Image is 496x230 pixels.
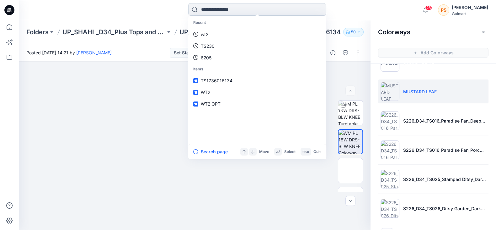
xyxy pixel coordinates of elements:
[284,149,296,155] p: Select
[381,82,399,101] img: MUSTARD LEAF
[351,29,356,36] p: 50
[403,88,437,95] p: MUSTARD LEAF
[189,98,325,110] a: WT2 OPT
[26,49,112,56] span: Posted [DATE] 14:21 by
[403,118,486,124] p: S226_D34_TS016_Paradise Fan_Deep Redwood_Porcelain Beige_16cm
[381,140,399,159] img: S226_D34_TS016_Paradise Fan_Porcelain Beige_Black Soot_16cm
[403,205,486,212] p: S226_D34_TS026_Ditsy Garden_Dark Azalea_Violet Surprise_32cm
[338,101,363,125] img: WM PL 18W DRS-BLW KNEE Turntable with Avatar
[381,199,399,218] img: S226_D34_TS026_Ditsy Garden_Dark Azalea_Violet Surprise_32cm
[201,78,232,83] span: TS1736016134
[328,48,338,58] button: Details
[343,28,364,36] button: 50
[189,29,325,40] a: wt2
[381,111,399,130] img: S226_D34_TS016_Paradise Fan_Deep Redwood_Porcelain Beige_16cm
[189,63,325,75] p: Items
[179,28,283,36] a: UP_FYE 2027 S1 Shahi Plus Tops Dresses & Bottoms
[189,17,325,29] p: Recent
[403,147,486,153] p: S226_D34_TS016_Paradise Fan_Porcelain Beige_Black Soot_16cm
[438,4,449,16] div: PS
[425,5,432,10] span: 25
[201,43,215,49] p: TS230
[403,176,486,183] p: S226_D34_TS025_Stamped Ditsy_Dark Navy_32cm
[189,52,325,63] a: 6205
[76,50,112,55] a: [PERSON_NAME]
[302,149,309,155] p: esc
[339,130,362,154] img: WM PL 18W DRS-BLW KNEE Colorway wo Avatar
[193,148,228,156] button: Search page
[201,31,208,38] p: wt2
[201,101,221,107] span: WT2 OPT
[313,149,321,155] p: Quit
[452,4,488,11] div: [PERSON_NAME]
[201,90,210,95] span: WT2
[189,86,325,98] a: WT2
[381,170,399,189] img: S226_D34_TS025_Stamped Ditsy_Dark Navy_32cm
[189,40,325,52] a: TS230
[378,28,410,36] h2: Colorways
[26,28,49,36] a: Folders
[189,75,325,86] a: TS1736016134
[452,11,488,16] div: Walmart
[62,28,166,36] a: UP_SHAHI _D34_Plus Tops and Dresses
[201,54,212,61] p: 6205
[259,149,269,155] p: Move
